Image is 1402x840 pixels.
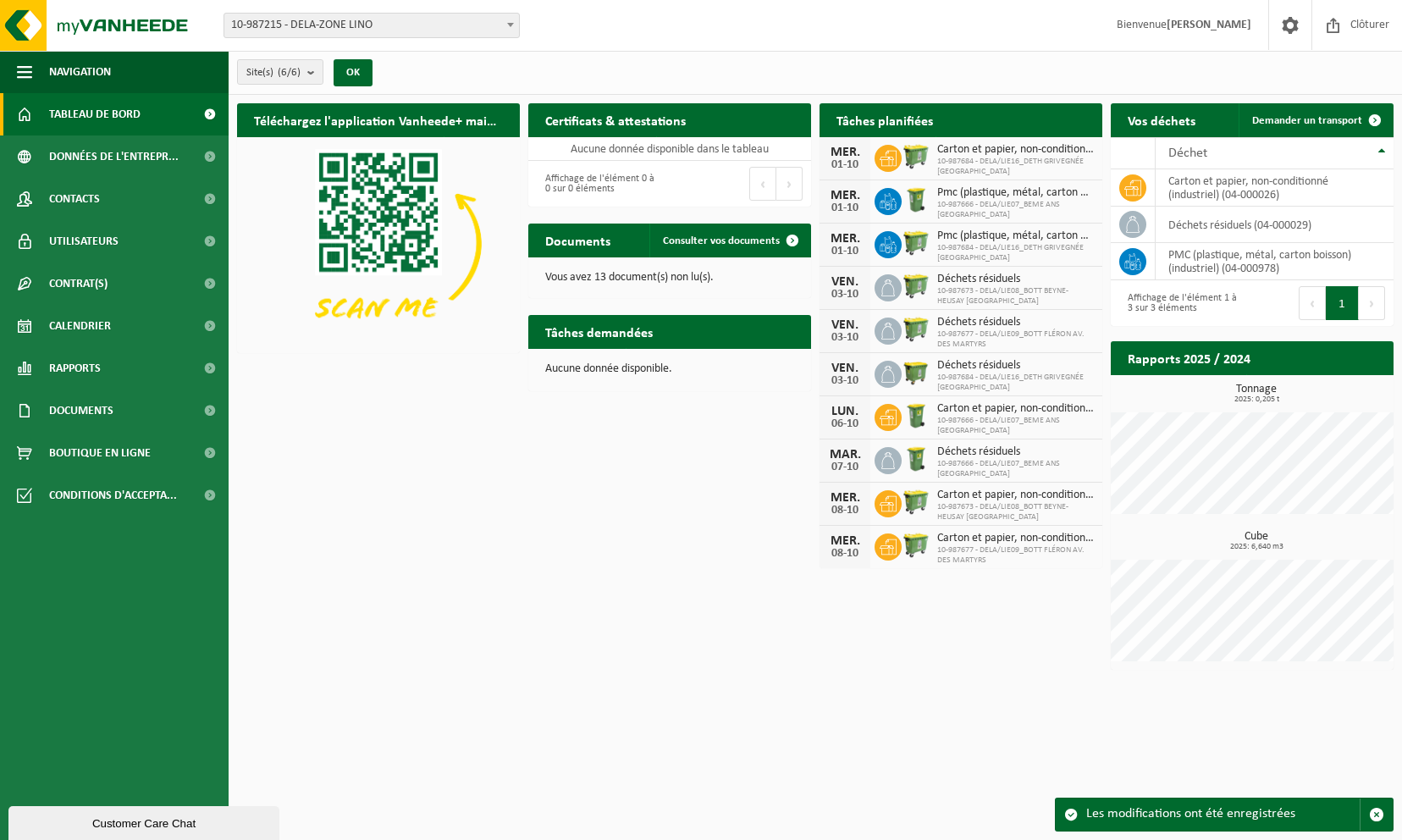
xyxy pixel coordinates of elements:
[937,459,1094,479] span: 10-987666 - DELA/LIE07_BEME ANS [GEOGRAPHIC_DATA]
[937,532,1094,545] span: Carton et papier, non-conditionné (industriel)
[663,235,780,246] span: Consulter vos documents
[1119,543,1394,551] span: 2025: 6,640 m3
[49,262,108,305] span: Contrat(s)
[828,548,862,560] div: 08-10
[1299,286,1326,320] button: Previous
[1167,19,1251,31] strong: [PERSON_NAME]
[828,332,862,344] div: 03-10
[828,375,862,387] div: 03-10
[828,448,862,461] div: MAR.
[545,363,794,375] p: Aucune donnée disponible.
[224,14,519,37] span: 10-987215 - DELA-ZONE LINO
[224,13,520,38] span: 10-987215 - DELA-ZONE LINO
[937,545,1094,566] span: 10-987677 - DELA/LIE09_BOTT FLÉRON AV. DES MARTYRS
[902,488,930,517] img: WB-0660-HPE-GN-50
[49,432,151,474] span: Boutique en ligne
[49,347,101,390] span: Rapports
[49,93,141,135] span: Tableau de bord
[237,59,323,85] button: Site(s)(6/6)
[902,401,930,430] img: WB-0240-HPE-GN-50
[776,167,803,201] button: Next
[1168,146,1207,160] span: Déchet
[902,142,930,171] img: WB-0660-HPE-GN-50
[828,189,862,202] div: MER.
[937,316,1094,329] span: Déchets résiduels
[828,289,862,301] div: 03-10
[1156,207,1394,243] td: déchets résiduels (04-000029)
[528,137,811,161] td: Aucune donnée disponible dans le tableau
[902,315,930,344] img: WB-0660-HPE-GN-50
[49,178,100,220] span: Contacts
[828,362,862,375] div: VEN.
[278,67,301,78] count: (6/6)
[902,531,930,560] img: WB-0660-HPE-GN-50
[902,229,930,257] img: WB-0660-HPE-GN-50
[528,315,670,348] h2: Tâches demandées
[937,359,1094,373] span: Déchets résiduels
[1239,103,1392,137] a: Demander un transport
[937,489,1094,502] span: Carton et papier, non-conditionné (industriel)
[528,224,627,257] h2: Documents
[49,305,111,347] span: Calendrier
[8,803,283,840] iframe: chat widget
[937,329,1094,350] span: 10-987677 - DELA/LIE09_BOTT FLÉRON AV. DES MARTYRS
[649,224,809,257] a: Consulter vos documents
[545,272,794,284] p: Vous avez 13 document(s) non lu(s).
[828,146,862,159] div: MER.
[1156,169,1394,207] td: carton et papier, non-conditionné (industriel) (04-000026)
[828,318,862,332] div: VEN.
[1111,341,1267,374] h2: Rapports 2025 / 2024
[937,200,1094,220] span: 10-987666 - DELA/LIE07_BEME ANS [GEOGRAPHIC_DATA]
[49,135,179,178] span: Données de l'entrepr...
[1111,103,1212,136] h2: Vos déchets
[1119,531,1394,551] h3: Cube
[537,165,661,202] div: Affichage de l'élément 0 à 0 sur 0 éléments
[828,246,862,257] div: 01-10
[1359,286,1385,320] button: Next
[828,418,862,430] div: 06-10
[937,502,1094,522] span: 10-987673 - DELA/LIE08_BOTT BEYNE-HEUSAY [GEOGRAPHIC_DATA]
[1086,799,1360,831] div: Les modifications ont été enregistrées
[1119,285,1244,322] div: Affichage de l'élément 1 à 3 sur 3 éléments
[828,159,862,171] div: 01-10
[49,474,177,517] span: Conditions d'accepta...
[937,402,1094,416] span: Carton et papier, non-conditionné (industriel)
[937,186,1094,200] span: Pmc (plastique, métal, carton boisson) (industriel)
[1326,286,1359,320] button: 1
[937,143,1094,157] span: Carton et papier, non-conditionné (industriel)
[246,60,301,86] span: Site(s)
[749,167,776,201] button: Previous
[937,373,1094,393] span: 10-987684 - DELA/LIE16_DETH GRIVEGNÉE [GEOGRAPHIC_DATA]
[937,229,1094,243] span: Pmc (plastique, métal, carton boisson) (industriel)
[937,157,1094,177] span: 10-987684 - DELA/LIE16_DETH GRIVEGNÉE [GEOGRAPHIC_DATA]
[237,137,520,350] img: Download de VHEPlus App
[49,390,113,432] span: Documents
[902,272,930,301] img: WB-0660-HPE-GN-50
[1252,115,1362,126] span: Demander un transport
[828,461,862,473] div: 07-10
[902,445,930,473] img: WB-0240-HPE-GN-50
[334,59,373,86] button: OK
[828,505,862,517] div: 08-10
[828,275,862,289] div: VEN.
[1156,243,1394,280] td: PMC (plastique, métal, carton boisson) (industriel) (04-000978)
[828,232,862,246] div: MER.
[49,51,111,93] span: Navigation
[49,220,119,262] span: Utilisateurs
[828,405,862,418] div: LUN.
[828,491,862,505] div: MER.
[937,286,1094,307] span: 10-987673 - DELA/LIE08_BOTT BEYNE-HEUSAY [GEOGRAPHIC_DATA]
[1119,384,1394,404] h3: Tonnage
[937,445,1094,459] span: Déchets résiduels
[528,103,703,136] h2: Certificats & attestations
[820,103,950,136] h2: Tâches planifiées
[237,103,520,136] h2: Téléchargez l'application Vanheede+ maintenant!
[828,202,862,214] div: 01-10
[902,358,930,387] img: WB-1100-HPE-GN-50
[1119,395,1394,404] span: 2025: 0,205 t
[937,416,1094,436] span: 10-987666 - DELA/LIE07_BEME ANS [GEOGRAPHIC_DATA]
[937,273,1094,286] span: Déchets résiduels
[902,185,930,214] img: WB-0240-HPE-GN-50
[1246,374,1392,408] a: Consulter les rapports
